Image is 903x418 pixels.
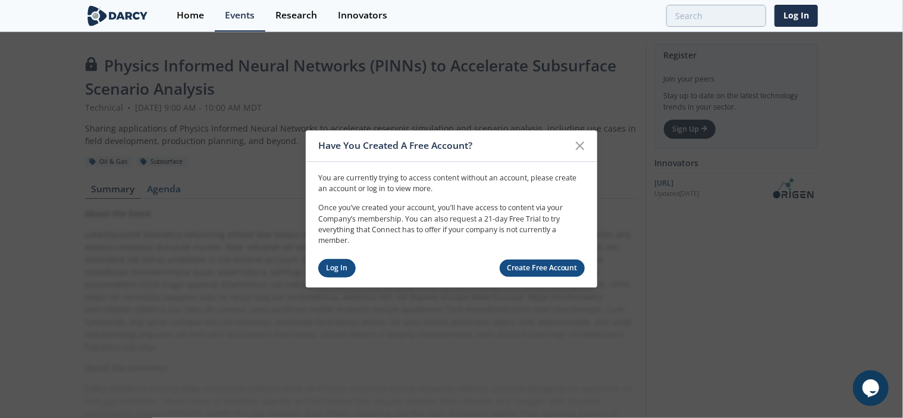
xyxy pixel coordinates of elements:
[225,11,255,20] div: Events
[85,5,150,26] img: logo-wide.svg
[318,259,356,277] a: Log In
[338,11,387,20] div: Innovators
[177,11,204,20] div: Home
[318,172,585,194] p: You are currently trying to access content without an account, please create an account or log in...
[318,202,585,247] p: Once you’ve created your account, you’ll have access to content via your Company’s membership. Yo...
[275,11,317,20] div: Research
[500,260,585,277] a: Create Free Account
[318,135,569,157] div: Have You Created A Free Account?
[853,370,891,406] iframe: chat widget
[666,5,766,27] input: Advanced Search
[775,5,818,27] a: Log In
